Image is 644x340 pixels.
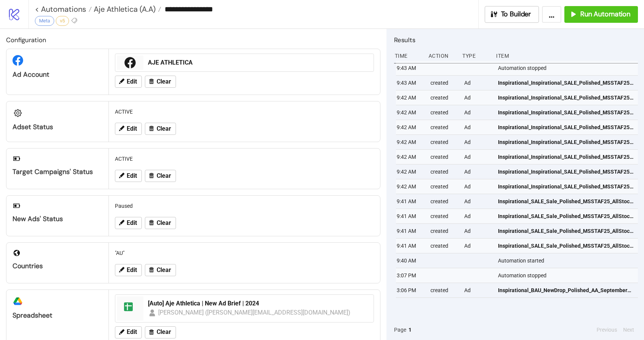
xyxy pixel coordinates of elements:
div: Spreadsheet [13,311,102,320]
div: New Ads' Status [13,215,102,223]
span: Inspirational_BAU_NewDrop_Polished_AA_SeptemberDrop1_NewArrivals4_Image_20250903__Automatic_AU [498,286,635,294]
a: Inspirational_Inspirational_SALE_Polished_MSSTAF25_AllStock_Launch_Campaign_Image_20250908_202509... [498,135,635,149]
span: Inspirational_SALE_Sale_Polished_MSSTAF25_AllStock_Launch_DPA_Catalogue - Product Set_20250908_20... [498,242,635,250]
div: 9:42 AM [396,179,424,194]
div: Ad [463,283,492,297]
button: 1 [406,326,414,334]
span: Aje Athletica (A.A) [92,4,156,14]
div: 9:41 AM [396,209,424,223]
span: Edit [127,329,137,335]
div: Ad [463,90,492,105]
button: To Builder [485,6,539,23]
span: Clear [157,267,171,274]
span: Inspirational_Inspirational_SALE_Polished_MSSTAF25_AllStock_Launch_Graphic_Image_20250908_2025091... [498,79,635,87]
span: Clear [157,125,171,132]
div: created [430,239,458,253]
div: Time [394,49,423,63]
div: created [430,120,458,134]
span: Edit [127,125,137,132]
span: To Builder [501,10,531,19]
h2: Configuration [6,35,380,45]
a: Inspirational_SALE_Sale_Polished_MSSTAF25_AllStock_Launch_DPA_Catalogue - Product Set_20250908_20... [498,239,635,253]
button: Edit [115,264,142,276]
a: < Automations [35,5,92,13]
div: 3:06 PM [396,283,424,297]
button: Clear [145,123,176,135]
div: created [430,150,458,164]
div: created [430,224,458,238]
div: Ad [463,239,492,253]
button: Clear [145,170,176,182]
div: Automation started [497,253,640,268]
div: ACTIVE [112,152,377,166]
div: created [430,209,458,223]
div: Automation stopped [497,61,640,75]
div: Automation stopped [497,268,640,283]
div: Type [462,49,490,63]
div: Ad [463,105,492,120]
span: Inspirational_Inspirational_SALE_Polished_MSSTAF25_AllStock_Launch_Campaign_Image_20250908_202509... [498,138,635,146]
a: Inspirational_SALE_Sale_Polished_MSSTAF25_AllStock_Launch_DPA_Catalogue - Product Set_20250908_20... [498,194,635,209]
span: Page [394,326,406,334]
button: Edit [115,170,142,182]
a: Inspirational_SALE_Sale_Polished_MSSTAF25_AllStock_Launch_DPA_Catalogue - Product Set_20250908_20... [498,224,635,238]
div: Ad [463,150,492,164]
div: [Auto] Aje Athletica | New Ad Brief | 2024 [148,299,369,308]
div: created [430,135,458,149]
span: Clear [157,220,171,226]
div: created [430,76,458,90]
span: Edit [127,78,137,85]
div: created [430,194,458,209]
div: Ad [463,135,492,149]
div: created [430,164,458,179]
div: created [430,90,458,105]
div: 9:43 AM [396,61,424,75]
span: Inspirational_Inspirational_SALE_Polished_MSSTAF25_AllStock_Launch_Campaign_Image_20250908_202509... [498,182,635,191]
h2: Results [394,35,638,45]
span: Inspirational_Inspirational_SALE_Polished_MSSTAF25_AllStock_Launch_Graphic_Image_20250908_2025091... [498,93,635,102]
div: 9:42 AM [396,150,424,164]
div: "AU" [112,246,377,260]
div: Ad [463,76,492,90]
div: 3:07 PM [396,268,424,283]
span: Inspirational_Inspirational_SALE_Polished_MSSTAF25_AllStock_Launch_Campaign_Image_20250908_202509... [498,153,635,161]
div: ACTIVE [112,104,377,119]
span: Edit [127,172,137,179]
span: Clear [157,172,171,179]
div: created [430,283,458,297]
div: created [430,105,458,120]
div: v5 [56,16,69,26]
span: Edit [127,220,137,226]
button: Clear [145,217,176,229]
button: Clear [145,76,176,88]
div: 9:41 AM [396,194,424,209]
div: Ad [463,164,492,179]
div: Paused [112,199,377,213]
div: 9:42 AM [396,164,424,179]
span: Inspirational_Inspirational_SALE_Polished_MSSTAF25_AllStock_Launch_Graphic_Image_20250908_2025091... [498,123,635,131]
span: Run Automation [580,10,630,19]
a: Inspirational_Inspirational_SALE_Polished_MSSTAF25_AllStock_Launch_Campaign_Image_20250908_202509... [498,150,635,164]
span: Inspirational_SALE_Sale_Polished_MSSTAF25_AllStock_Launch_DPA_Catalogue - Product Set_20250908_20... [498,212,635,220]
span: Inspirational_SALE_Sale_Polished_MSSTAF25_AllStock_Launch_DPA_Catalogue - Product Set_20250908_20... [498,227,635,235]
div: Ad [463,179,492,194]
div: Ad Account [13,70,102,79]
div: Ad [463,224,492,238]
span: Clear [157,329,171,335]
span: Inspirational_Inspirational_SALE_Polished_MSSTAF25_AllStock_Launch_Campaign_Image_20250908_202509... [498,168,635,176]
div: 9:41 AM [396,239,424,253]
div: Countries [13,262,102,270]
button: Run Automation [564,6,638,23]
div: 9:42 AM [396,90,424,105]
button: Clear [145,264,176,276]
div: 9:42 AM [396,120,424,134]
div: Adset Status [13,123,102,131]
span: Inspirational_Inspirational_SALE_Polished_MSSTAF25_AllStock_Launch_Graphic_Image_20250908_2025091... [498,108,635,117]
div: Ad [463,120,492,134]
div: [PERSON_NAME] ([PERSON_NAME][EMAIL_ADDRESS][DOMAIN_NAME]) [158,308,351,317]
button: Clear [145,326,176,338]
a: Aje Athletica (A.A) [92,5,161,13]
span: Edit [127,267,137,274]
div: Meta [35,16,54,26]
a: Inspirational_Inspirational_SALE_Polished_MSSTAF25_AllStock_Launch_Graphic_Image_20250908_2025091... [498,105,635,120]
